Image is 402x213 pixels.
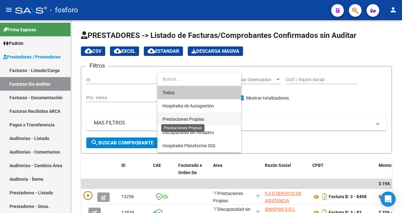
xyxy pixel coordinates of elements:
[162,103,214,108] span: Hospitales de Autogestión
[381,192,396,207] div: Open Intercom Messenger
[162,130,214,135] span: Discapacidad sin recupero
[157,72,239,86] input: dropdown search
[162,86,236,99] span: Todos
[162,117,204,122] span: Prestaciones Propias
[162,143,215,148] span: Hospitales Plataforma SSS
